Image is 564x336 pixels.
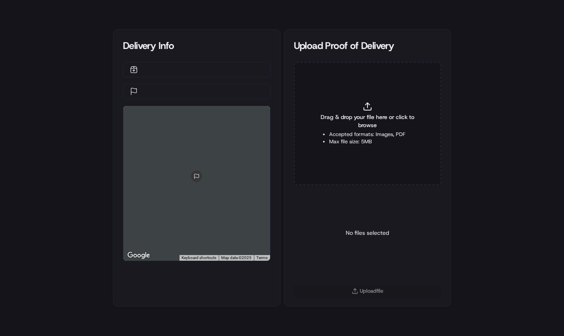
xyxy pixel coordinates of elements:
li: Max file size: 5MB [329,138,406,145]
li: Accepted formats: Images, PDF [329,131,406,138]
div: Upload Proof of Delivery [294,39,441,52]
img: Google [125,250,152,261]
div: 0 [123,106,270,261]
p: No files selected [346,229,389,237]
div: Delivery Info [123,39,270,52]
a: Terms (opens in new tab) [256,255,268,260]
a: Open this area in Google Maps (opens a new window) [125,250,152,261]
span: Map data ©2025 [221,255,251,260]
span: Drag & drop your file here or click to browse [314,113,421,129]
button: Keyboard shortcuts [182,255,216,261]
